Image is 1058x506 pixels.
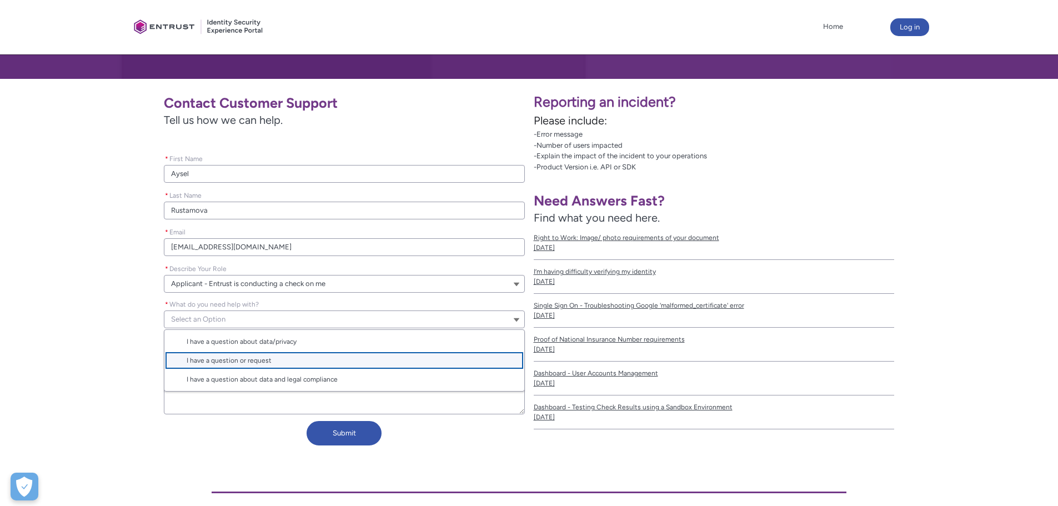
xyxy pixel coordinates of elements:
[534,334,895,344] span: Proof of National Insurance Number requirements
[164,94,525,112] h1: Contact Customer Support
[165,155,168,163] abbr: required
[534,362,895,395] a: Dashboard - User Accounts Management[DATE]
[534,211,660,224] span: Find what you need here.
[164,188,206,201] label: Last Name
[11,473,38,500] div: Cookie Preferences
[165,265,168,273] abbr: required
[534,267,895,277] span: I’m having difficulty verifying my identity
[534,368,895,378] span: Dashboard - User Accounts Management
[11,473,38,500] button: Open Preferences
[534,226,895,260] a: Right to Work: Image/ photo requirements of your document[DATE]
[534,300,895,310] span: Single Sign On - Troubleshooting Google 'malformed_certificate' error
[164,297,263,309] label: What do you need help with?
[534,260,895,294] a: I’m having difficulty verifying my identity[DATE]
[164,329,525,392] div: What do you need help with?
[187,338,297,345] span: I have a question about data/privacy
[307,421,382,445] button: Submit
[820,18,846,35] a: Home
[534,244,555,252] lightning-formatted-date-time: [DATE]
[534,345,555,353] lightning-formatted-date-time: [DATE]
[534,192,895,209] h1: Need Answers Fast?
[534,294,895,328] a: Single Sign On - Troubleshooting Google 'malformed_certificate' error[DATE]
[534,312,555,319] lightning-formatted-date-time: [DATE]
[534,395,895,429] a: Dashboard - Testing Check Results using a Sandbox Environment[DATE]
[164,112,525,128] span: Tell us how we can help.
[187,375,338,383] span: I have a question about data and legal compliance
[164,275,525,293] button: Describe Your Role
[534,278,555,285] lightning-formatted-date-time: [DATE]
[534,233,895,243] span: Right to Work: Image/ photo requirements of your document
[165,300,168,308] abbr: required
[171,275,325,292] span: Applicant - Entrust is conducting a check on me
[164,152,207,164] label: First Name
[187,357,272,364] span: I have a question or request
[534,402,895,412] span: Dashboard - Testing Check Results using a Sandbox Environment
[171,311,225,328] span: Select an Option
[164,225,190,237] label: Email
[534,413,555,421] lightning-formatted-date-time: [DATE]
[890,18,929,36] button: Log in
[164,262,231,274] label: Describe Your Role
[165,192,168,199] abbr: required
[534,328,895,362] a: Proof of National Insurance Number requirements[DATE]
[534,129,1050,172] p: -Error message -Number of users impacted -Explain the impact of the incident to your operations -...
[534,379,555,387] lightning-formatted-date-time: [DATE]
[165,228,168,236] abbr: required
[534,92,1050,113] p: Reporting an incident?
[164,310,525,328] button: What do you need help with?
[534,112,1050,129] p: Please include:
